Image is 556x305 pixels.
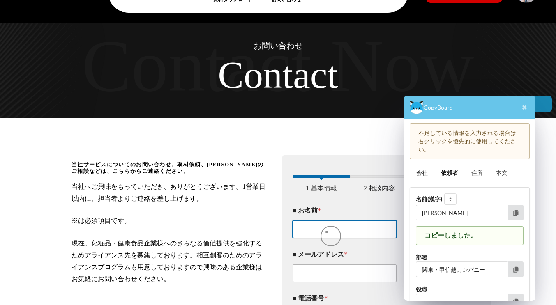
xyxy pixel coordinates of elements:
[14,33,117,58] p: 不足している情報を入力される場合は右クリックを優先的に使用してください。
[5,5,20,19] img: copy board
[218,53,244,97] div: C
[72,161,268,174] span: 当社サービスについてのお問い合わせ、取材依頼、[PERSON_NAME]のご相談などは、こちらからご連絡ください。
[293,53,310,97] div: a
[6,69,30,86] a: 会社
[82,23,474,108] span: Contact Now
[310,53,328,97] div: c
[12,190,120,198] div: 役職
[293,206,466,214] label: ■ お名前
[358,184,401,192] span: 2.相談内容
[12,98,120,109] div: 名前(漢字)
[72,238,268,285] p: 現在、化粧品・健康食品企業様へのさらなる価値提供を強化するためアライアンス先を募集しております。相互創客のためのアライアンスプログラムも用意しておりますので興味のある企業様はお気軽にお問い合わせ...
[85,69,110,86] a: 本文
[293,250,466,258] label: ■ メールアドレス
[72,181,268,205] p: 当社へご興味をもっていただき、ありがとうございます。1営業日以内に、担当者よりご連絡を差し上げます。
[254,41,303,50] span: お問い合わせ
[61,69,85,86] a: 住所
[30,69,61,86] a: 依頼者
[72,215,268,227] p: ※は必須項目です。
[21,135,111,144] div: コピーしました。
[263,53,282,97] div: n
[328,53,338,97] div: t
[244,53,263,97] div: o
[293,175,351,178] span: 1
[282,53,293,97] div: t
[12,158,120,166] div: 部署
[300,184,343,192] span: 1.基本情報
[293,294,466,302] label: ■ 電話番号
[350,175,408,178] span: 2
